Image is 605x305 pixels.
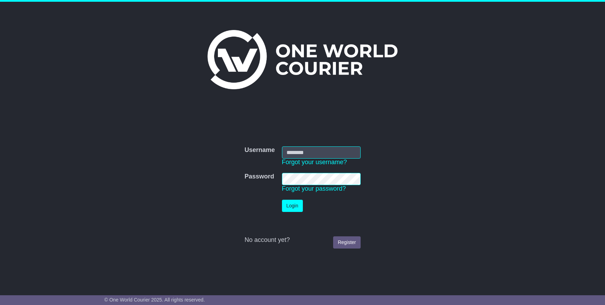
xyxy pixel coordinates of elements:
div: No account yet? [244,236,360,244]
a: Forgot your password? [282,185,346,192]
label: Password [244,173,274,181]
a: Register [333,236,360,249]
img: One World [207,30,398,89]
label: Username [244,146,275,154]
a: Forgot your username? [282,159,347,166]
button: Login [282,200,303,212]
span: © One World Courier 2025. All rights reserved. [104,297,205,303]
